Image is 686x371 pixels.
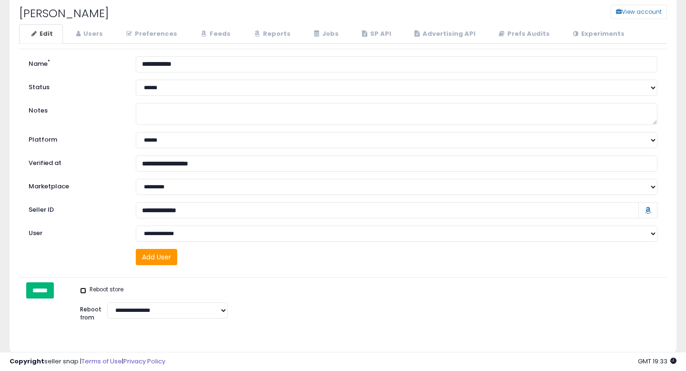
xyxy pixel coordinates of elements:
a: Experiments [561,24,635,44]
strong: Copyright [10,357,44,366]
a: Edit [19,24,63,44]
button: Add User [136,249,177,265]
label: Notes [21,103,129,115]
label: Reboot from [73,302,100,321]
label: Marketplace [21,179,129,191]
label: User [21,226,129,238]
span: 2025-09-12 19:33 GMT [638,357,676,366]
a: Prefs Audits [486,24,560,44]
a: Advertising API [402,24,485,44]
button: View account [611,5,667,19]
label: Platform [21,132,129,144]
a: Privacy Policy [123,357,165,366]
a: Jobs [302,24,349,44]
h2: [PERSON_NAME] [12,7,288,20]
a: Users [64,24,113,44]
a: Preferences [114,24,187,44]
div: seller snap | | [10,357,165,366]
a: Reports [242,24,301,44]
a: SP API [350,24,401,44]
label: Seller ID [21,202,129,215]
label: Name [21,56,129,69]
a: View account [604,5,618,19]
a: Terms of Use [81,357,122,366]
a: Feeds [188,24,241,44]
input: Reboot store [80,288,86,294]
label: Reboot store [80,286,123,295]
label: Verified at [21,155,129,168]
label: Status [21,80,129,92]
